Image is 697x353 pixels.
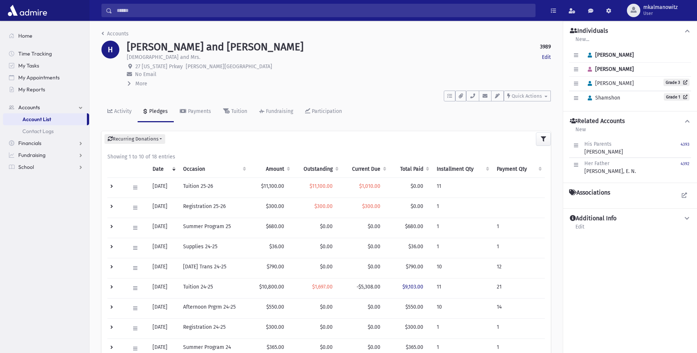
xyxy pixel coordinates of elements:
[3,113,87,125] a: Account List
[22,116,51,123] span: Account List
[681,161,690,166] small: 4392
[113,108,132,114] div: Activity
[186,63,272,70] span: [PERSON_NAME][GEOGRAPHIC_DATA]
[179,318,249,338] td: Registration 24-25
[186,108,211,114] div: Payments
[312,284,333,290] span: $1,697.00
[368,344,380,350] span: $0.00
[504,91,551,101] button: Quick Actions
[249,177,293,198] td: $11,100.00
[368,223,380,230] span: $0.00
[570,27,608,35] h4: Individuals
[148,198,179,218] td: [DATE]
[249,238,293,258] td: $36.00
[18,152,45,158] span: Fundraising
[681,160,690,175] a: 4392
[127,53,200,61] p: [DEMOGRAPHIC_DATA] and Mrs.
[432,298,492,318] td: 10
[432,218,492,238] td: 1
[320,223,333,230] span: $0.00
[179,298,249,318] td: Afternoon Prgrm 24-25
[264,108,293,114] div: Fundraising
[584,160,609,167] span: Her Father
[320,324,333,330] span: $0.00
[249,161,293,178] th: Amount: activate to sort column ascending
[174,101,217,122] a: Payments
[584,140,623,156] div: [PERSON_NAME]
[584,141,612,147] span: His Parents
[575,223,585,236] a: Edit
[230,108,247,114] div: Tuition
[148,298,179,318] td: [DATE]
[492,318,545,338] td: 1
[569,215,691,223] button: Additional Info
[148,161,179,178] th: Date: activate to sort column ascending
[368,264,380,270] span: $0.00
[3,60,89,72] a: My Tasks
[18,50,52,57] span: Time Tracking
[406,344,423,350] span: $365.00
[405,324,423,330] span: $300.00
[389,161,432,178] th: Total Paid: activate to sort column ascending
[249,278,293,298] td: $10,800.00
[492,161,545,178] th: Payment Qty: activate to sort column ascending
[310,183,333,189] span: $11,100.00
[249,258,293,278] td: $790.00
[320,264,333,270] span: $0.00
[148,177,179,198] td: [DATE]
[3,161,89,173] a: School
[432,198,492,218] td: 1
[101,30,129,41] nav: breadcrumb
[179,258,249,278] td: [DATE] Trans 24-25
[112,4,535,17] input: Search
[18,32,32,39] span: Home
[405,304,423,310] span: $550.00
[18,164,34,170] span: School
[101,41,119,59] div: H
[569,189,610,196] h4: Associations
[179,278,249,298] td: Tuition 24-25
[6,3,49,18] img: AdmirePro
[432,238,492,258] td: 1
[3,101,89,113] a: Accounts
[681,142,690,147] small: 4393
[569,117,691,125] button: Related Accounts
[584,66,634,72] span: [PERSON_NAME]
[101,101,138,122] a: Activity
[3,72,89,83] a: My Appointments
[299,101,348,122] a: Participation
[127,80,148,88] button: More
[104,134,165,144] button: Recurring Donations
[584,95,620,101] span: Shamshon
[3,30,89,42] a: Home
[135,71,156,78] span: No Email
[179,161,249,178] th: Occasion : activate to sort column ascending
[492,258,545,278] td: 12
[18,104,40,111] span: Accounts
[542,53,551,61] a: Edit
[18,74,60,81] span: My Appointments
[320,344,333,350] span: $0.00
[3,149,89,161] a: Fundraising
[3,83,89,95] a: My Reports
[18,62,39,69] span: My Tasks
[492,298,545,318] td: 14
[179,238,249,258] td: Supplies 24-25
[664,93,690,101] a: Grade 1
[643,4,678,10] span: mkalmanowitz
[310,108,342,114] div: Participation
[492,278,545,298] td: 21
[569,27,691,35] button: Individuals
[432,278,492,298] td: 11
[432,161,492,178] th: Installment Qty: activate to sort column ascending
[663,79,690,86] a: Grade 3
[357,284,380,290] span: -$5,308.00
[101,31,129,37] a: Accounts
[512,93,542,99] span: Quick Actions
[314,203,333,209] span: $300.00
[570,117,625,125] h4: Related Accounts
[249,198,293,218] td: $300.00
[249,318,293,338] td: $300.00
[18,140,41,146] span: Financials
[575,35,590,48] a: New...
